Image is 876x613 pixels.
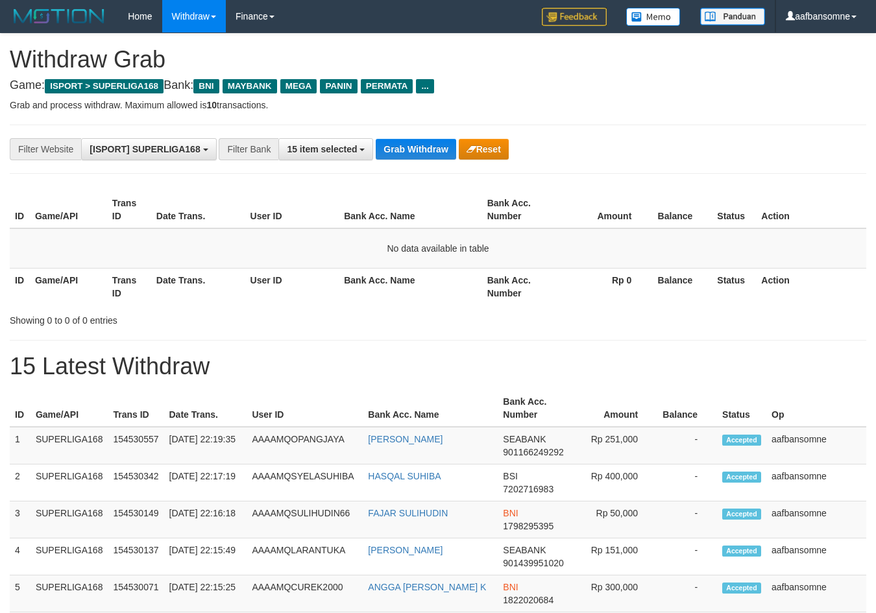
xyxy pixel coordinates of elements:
[10,6,108,26] img: MOTION_logo.png
[107,191,151,228] th: Trans ID
[712,268,756,305] th: Status
[108,427,164,464] td: 154530557
[503,582,518,592] span: BNI
[10,427,30,464] td: 1
[766,464,866,501] td: aafbansomne
[339,191,481,228] th: Bank Acc. Name
[245,191,339,228] th: User ID
[81,138,216,160] button: [ISPORT] SUPERLIGA168
[10,309,356,327] div: Showing 0 to 0 of 0 entries
[572,464,657,501] td: Rp 400,000
[376,139,456,160] button: Grab Withdraw
[10,138,81,160] div: Filter Website
[766,427,866,464] td: aafbansomne
[717,390,766,427] th: Status
[368,582,486,592] a: ANGGA [PERSON_NAME] K
[722,435,761,446] span: Accepted
[503,558,563,568] span: Copy 901439951020 to clipboard
[164,464,247,501] td: [DATE] 22:17:19
[482,268,559,305] th: Bank Acc. Number
[722,509,761,520] span: Accepted
[559,191,651,228] th: Amount
[363,390,498,427] th: Bank Acc. Name
[287,144,357,154] span: 15 item selected
[10,47,866,73] h1: Withdraw Grab
[108,538,164,575] td: 154530137
[10,575,30,612] td: 5
[498,390,572,427] th: Bank Acc. Number
[247,464,363,501] td: AAAAMQSYELASUHIBA
[10,538,30,575] td: 4
[651,268,712,305] th: Balance
[193,79,219,93] span: BNI
[10,99,866,112] p: Grab and process withdraw. Maximum allowed is transactions.
[30,268,107,305] th: Game/API
[30,390,108,427] th: Game/API
[368,545,443,555] a: [PERSON_NAME]
[280,79,317,93] span: MEGA
[107,268,151,305] th: Trans ID
[712,191,756,228] th: Status
[247,501,363,538] td: AAAAMQSULIHUDIN66
[368,508,448,518] a: FAJAR SULIHUDIN
[766,538,866,575] td: aafbansomne
[10,464,30,501] td: 2
[90,144,200,154] span: [ISPORT] SUPERLIGA168
[164,575,247,612] td: [DATE] 22:15:25
[459,139,509,160] button: Reset
[164,501,247,538] td: [DATE] 22:16:18
[700,8,765,25] img: panduan.png
[30,501,108,538] td: SUPERLIGA168
[30,427,108,464] td: SUPERLIGA168
[368,434,443,444] a: [PERSON_NAME]
[503,595,554,605] span: Copy 1822020684 to clipboard
[657,501,717,538] td: -
[10,354,866,379] h1: 15 Latest Withdraw
[30,575,108,612] td: SUPERLIGA168
[657,538,717,575] td: -
[416,79,433,93] span: ...
[361,79,413,93] span: PERMATA
[10,501,30,538] td: 3
[10,268,30,305] th: ID
[766,575,866,612] td: aafbansomne
[108,575,164,612] td: 154530071
[247,390,363,427] th: User ID
[756,191,866,228] th: Action
[503,471,518,481] span: BSI
[657,464,717,501] td: -
[482,191,559,228] th: Bank Acc. Number
[572,427,657,464] td: Rp 251,000
[572,501,657,538] td: Rp 50,000
[503,484,554,494] span: Copy 7202716983 to clipboard
[559,268,651,305] th: Rp 0
[10,228,866,269] td: No data available in table
[10,390,30,427] th: ID
[247,427,363,464] td: AAAAMQOPANGJAYA
[151,268,245,305] th: Date Trans.
[30,464,108,501] td: SUPERLIGA168
[30,538,108,575] td: SUPERLIGA168
[45,79,164,93] span: ISPORT > SUPERLIGA168
[542,8,607,26] img: Feedback.jpg
[10,79,866,92] h4: Game: Bank:
[10,191,30,228] th: ID
[503,521,554,531] span: Copy 1798295395 to clipboard
[164,538,247,575] td: [DATE] 22:15:49
[151,191,245,228] th: Date Trans.
[756,268,866,305] th: Action
[503,447,563,457] span: Copy 901166249292 to clipboard
[657,575,717,612] td: -
[223,79,277,93] span: MAYBANK
[30,191,107,228] th: Game/API
[766,390,866,427] th: Op
[247,538,363,575] td: AAAAMQLARANTUKA
[206,100,217,110] strong: 10
[339,268,481,305] th: Bank Acc. Name
[651,191,712,228] th: Balance
[368,471,441,481] a: HASQAL SUHIBA
[722,583,761,594] span: Accepted
[219,138,278,160] div: Filter Bank
[108,464,164,501] td: 154530342
[657,427,717,464] td: -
